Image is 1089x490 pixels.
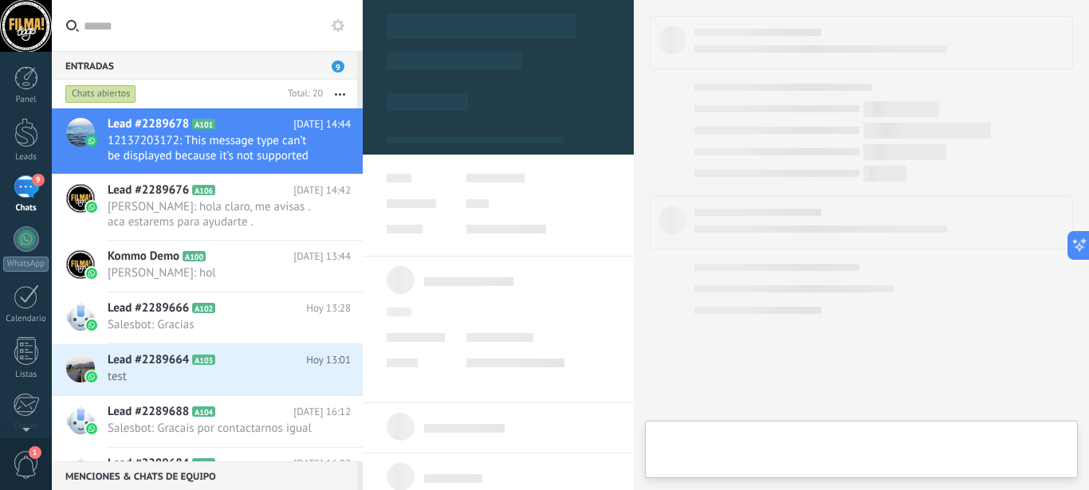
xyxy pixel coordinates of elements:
span: A103 [192,355,215,365]
span: A105 [192,458,215,468]
span: [DATE] 13:44 [293,249,351,265]
span: A100 [183,251,206,261]
span: 1 [29,446,41,459]
div: Leads [3,152,49,163]
span: Lead #2289684 [108,456,189,472]
span: Kommo Demo [108,249,179,265]
span: A101 [192,119,215,129]
a: Lead #2289666 A102 Hoy 13:28 Salesbot: Gracias [52,292,363,343]
span: Lead #2289678 [108,116,189,132]
img: waba.svg [86,423,97,434]
div: WhatsApp [3,257,49,272]
span: Lead #2289688 [108,404,189,420]
div: Chats [3,203,49,214]
span: Lead #2289666 [108,300,189,316]
div: Calendario [3,314,49,324]
a: Lead #2289664 A103 Hoy 13:01 test [52,344,363,395]
div: Chats abiertos [65,84,136,104]
img: waba.svg [86,319,97,331]
a: Kommo Demo A100 [DATE] 13:44 [PERSON_NAME]: hol [52,241,363,292]
span: Salesbot: Gracias [108,317,320,332]
span: 9 [332,61,344,73]
div: Entradas [52,51,357,80]
img: waba.svg [86,371,97,382]
div: Total: 20 [281,86,323,102]
span: A104 [192,406,215,417]
span: [PERSON_NAME]: hola claro, me avisas . aca estarems para ayudarte . [108,199,320,229]
a: Lead #2289688 A104 [DATE] 16:12 Salesbot: Gracais por contactarnos igual [52,396,363,447]
span: 9 [32,174,45,186]
span: [DATE] 14:44 [293,116,351,132]
span: [DATE] 16:02 [293,456,351,472]
div: Panel [3,95,49,105]
span: Lead #2289664 [108,352,189,368]
span: Lead #2289676 [108,182,189,198]
span: [PERSON_NAME]: hol [108,265,320,280]
span: A102 [192,303,215,313]
button: Más [323,80,357,108]
div: Menciones & Chats de equipo [52,461,357,490]
img: waba.svg [86,202,97,213]
span: Salesbot: Gracais por contactarnos igual [108,421,320,436]
span: Hoy 13:28 [306,300,351,316]
a: Lead #2289676 A106 [DATE] 14:42 [PERSON_NAME]: hola claro, me avisas . aca estarems para ayudarte . [52,174,363,240]
a: Lead #2289678 A101 [DATE] 14:44 12137203172: This message type can’t be displayed because it’s no... [52,108,363,174]
span: [DATE] 14:42 [293,182,351,198]
img: waba.svg [86,135,97,147]
span: Hoy 13:01 [306,352,351,368]
span: A106 [192,185,215,195]
span: 12137203172: This message type can’t be displayed because it’s not supported yet. [108,133,320,163]
span: [DATE] 16:12 [293,404,351,420]
div: Listas [3,370,49,380]
img: waba.svg [86,268,97,279]
span: test [108,369,320,384]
